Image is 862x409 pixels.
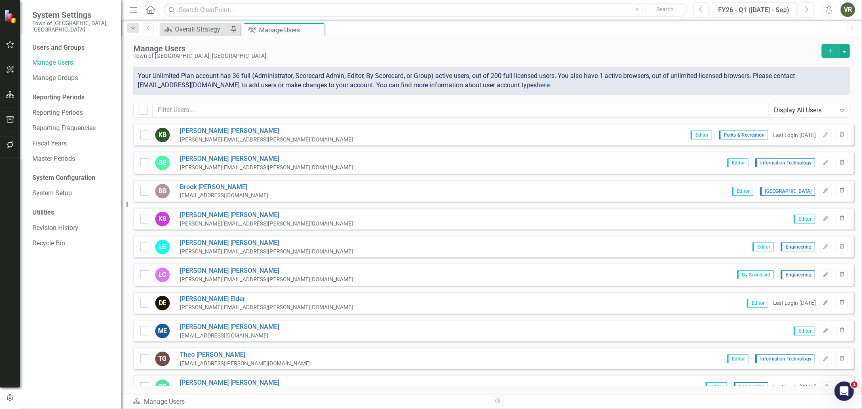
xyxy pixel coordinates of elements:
div: Last Login [DATE] [773,131,816,139]
span: [GEOGRAPHIC_DATA] [760,187,815,196]
div: [PERSON_NAME][EMAIL_ADDRESS][PERSON_NAME][DOMAIN_NAME] [180,304,353,311]
a: System Setup [32,189,113,198]
div: Utilities [32,208,113,217]
span: System Settings [32,10,113,20]
span: Engineering [781,242,815,251]
button: FY26 - Q1 ([DATE] - Sep) [711,2,797,17]
span: Your Unlimited Plan account has 36 full (Administrator, Scorecard Admin, Editor, By Scorecard, or... [138,72,795,89]
span: By Scorecard [737,270,774,279]
div: LC [155,268,170,282]
div: Users and Groups [32,43,113,53]
div: Town of [GEOGRAPHIC_DATA], [GEOGRAPHIC_DATA] [133,53,818,59]
a: [PERSON_NAME] [PERSON_NAME] [180,378,353,388]
span: Parks & Recreation [719,131,768,139]
a: Revision History [32,223,113,233]
div: System Configuration [32,173,113,183]
a: here [537,81,550,89]
a: Manage Users [32,58,113,67]
span: Editor [706,382,727,391]
span: Information Technology [755,354,815,363]
span: Editor [732,187,753,196]
a: Fiscal Years [32,139,113,148]
div: [EMAIL_ADDRESS][DOMAIN_NAME] [180,192,268,199]
div: TG [155,352,170,366]
div: Manage Users [133,44,818,53]
a: [PERSON_NAME] [PERSON_NAME] [180,323,279,332]
div: BB [155,156,170,170]
div: KB [155,212,170,226]
div: [PERSON_NAME][EMAIL_ADDRESS][PERSON_NAME][DOMAIN_NAME] [180,220,353,228]
div: BB [155,184,170,198]
a: Theo [PERSON_NAME] [180,350,311,360]
div: [EMAIL_ADDRESS][DOMAIN_NAME] [180,332,279,339]
a: Master Periods [32,154,113,164]
div: [PERSON_NAME][EMAIL_ADDRESS][PERSON_NAME][DOMAIN_NAME] [180,164,353,171]
a: Reporting Periods [32,108,113,118]
iframe: Intercom live chat [835,382,854,401]
div: Last Login [DATE] [773,383,816,391]
a: Overall Strategy [162,24,228,34]
span: 1 [851,382,858,388]
a: Manage Groups [32,74,113,83]
span: Editor [794,327,815,335]
a: [PERSON_NAME] [PERSON_NAME] [180,266,353,276]
span: Editor [691,131,712,139]
button: VR [841,2,855,17]
div: Last Login [DATE] [773,299,816,307]
span: Editor [747,299,768,308]
div: DE [155,296,170,310]
div: LB [155,240,170,254]
div: Manage Users [133,397,486,407]
span: Editor [727,354,748,363]
a: Reporting Frequencies [32,124,113,133]
img: ClearPoint Strategy [4,9,18,23]
span: Information Technology [755,158,815,167]
span: Search [656,6,674,13]
div: KB [155,128,170,142]
div: ME [155,324,170,338]
div: DG [155,379,170,394]
div: FY26 - Q1 ([DATE] - Sep) [714,5,794,15]
a: [PERSON_NAME] [PERSON_NAME] [180,211,353,220]
input: Search ClearPoint... [164,3,687,17]
a: [PERSON_NAME] [PERSON_NAME] [180,154,353,164]
span: Editor [727,158,748,167]
a: [PERSON_NAME] [PERSON_NAME] [180,126,353,136]
span: Engineering [781,270,815,279]
div: Manage Users [259,25,322,35]
div: [PERSON_NAME][EMAIL_ADDRESS][PERSON_NAME][DOMAIN_NAME] [180,248,353,255]
small: Town of [GEOGRAPHIC_DATA], [GEOGRAPHIC_DATA] [32,20,113,33]
span: Editor [794,215,815,223]
a: Brook [PERSON_NAME] [180,183,268,192]
div: Reporting Periods [32,93,113,102]
span: Engineering [734,382,768,391]
div: [PERSON_NAME][EMAIL_ADDRESS][PERSON_NAME][DOMAIN_NAME] [180,276,353,283]
input: Filter Users... [152,103,769,118]
div: [PERSON_NAME][EMAIL_ADDRESS][PERSON_NAME][DOMAIN_NAME] [180,136,353,143]
span: Editor [752,242,774,251]
a: [PERSON_NAME] Elder [180,295,353,304]
button: Search [645,4,685,15]
div: Display All Users [774,105,836,115]
a: [PERSON_NAME] [PERSON_NAME] [180,238,353,248]
a: Recycle Bin [32,239,113,248]
div: [EMAIL_ADDRESS][PERSON_NAME][DOMAIN_NAME] [180,360,311,367]
div: Overall Strategy [175,24,228,34]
